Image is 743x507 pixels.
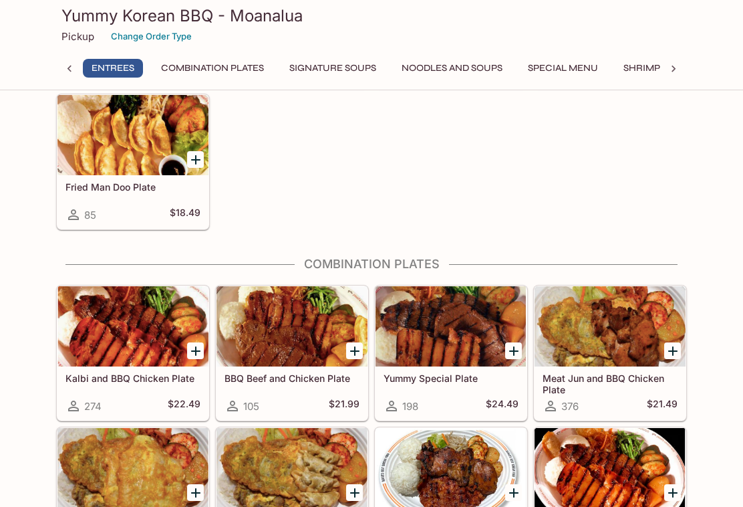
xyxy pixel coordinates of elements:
[376,286,527,367] div: Yummy Special Plate
[154,59,271,78] button: Combination Plates
[346,342,363,359] button: Add BBQ Beef and Chicken Plate
[105,26,198,47] button: Change Order Type
[505,484,522,501] button: Add Create Your Own Combination Plate
[486,398,518,414] h5: $24.49
[168,398,200,414] h5: $22.49
[664,484,681,501] button: Add Create Your Own Kalbi Combination Plate
[282,59,384,78] button: Signature Soups
[402,400,418,413] span: 198
[61,5,682,26] h3: Yummy Korean BBQ - Moanalua
[243,400,259,413] span: 105
[83,59,143,78] button: Entrees
[664,342,681,359] button: Add Meat Jun and BBQ Chicken Plate
[56,257,687,272] h4: Combination Plates
[65,373,200,384] h5: Kalbi and BBQ Chicken Plate
[187,151,204,168] button: Add Fried Man Doo Plate
[505,342,522,359] button: Add Yummy Special Plate
[84,400,102,413] span: 274
[561,400,579,413] span: 376
[84,209,96,221] span: 85
[61,30,94,43] p: Pickup
[394,59,510,78] button: Noodles and Soups
[65,181,200,193] h5: Fried Man Doo Plate
[216,286,367,367] div: BBQ Beef and Chicken Plate
[57,94,209,229] a: Fried Man Doo Plate85$18.49
[534,286,686,421] a: Meat Jun and BBQ Chicken Plate376$21.49
[647,398,678,414] h5: $21.49
[225,373,359,384] h5: BBQ Beef and Chicken Plate
[57,95,208,175] div: Fried Man Doo Plate
[375,286,527,421] a: Yummy Special Plate198$24.49
[187,342,204,359] button: Add Kalbi and BBQ Chicken Plate
[616,59,712,78] button: Shrimp Combos
[170,207,200,223] h5: $18.49
[187,484,204,501] button: Add Meat Jun and Fish Jun Plate
[346,484,363,501] button: Add Meat Jun and Fried Man Doo Plate
[384,373,518,384] h5: Yummy Special Plate
[57,286,208,367] div: Kalbi and BBQ Chicken Plate
[216,286,368,421] a: BBQ Beef and Chicken Plate105$21.99
[329,398,359,414] h5: $21.99
[543,373,678,395] h5: Meat Jun and BBQ Chicken Plate
[57,286,209,421] a: Kalbi and BBQ Chicken Plate274$22.49
[521,59,605,78] button: Special Menu
[535,286,686,367] div: Meat Jun and BBQ Chicken Plate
